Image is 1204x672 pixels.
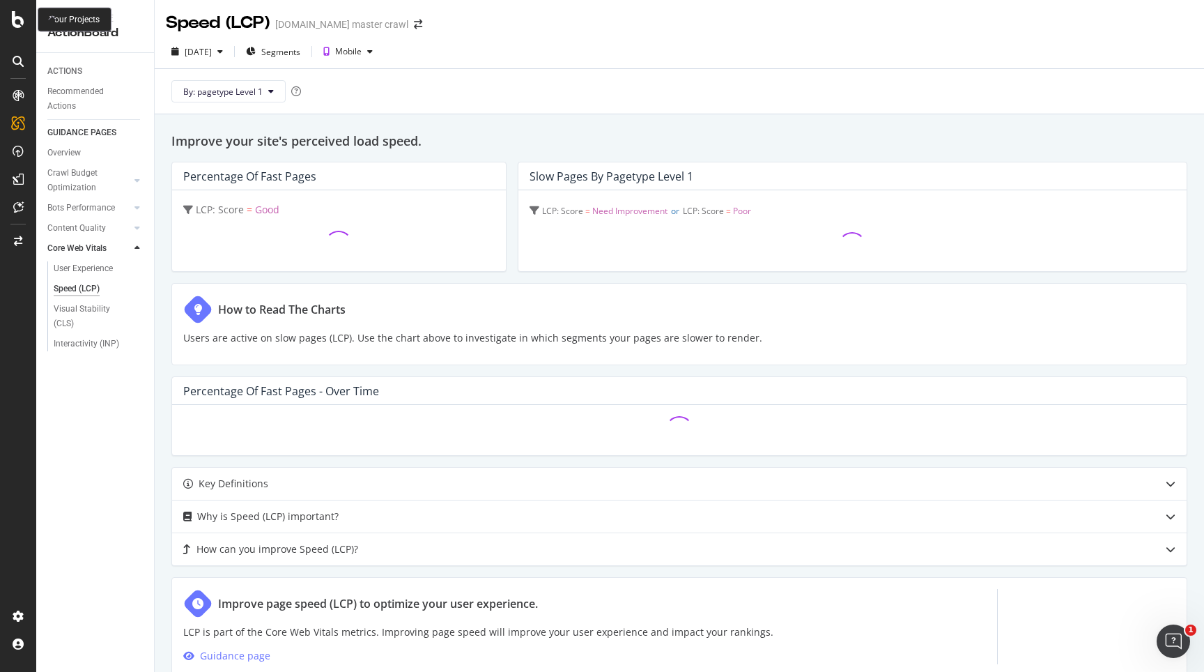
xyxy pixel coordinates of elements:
div: How can you improve Speed (LCP)? [196,541,358,558]
span: By: pagetype Level 1 [183,86,263,98]
div: Core Web Vitals [47,241,107,256]
a: Guidance page [183,649,270,662]
div: Overview [47,146,81,160]
div: Speed (LCP) [54,282,100,296]
div: Guidance page [200,648,270,664]
span: Segments [261,46,300,58]
div: Your Projects [49,14,100,26]
span: 1 [1185,625,1196,636]
div: Interactivity (INP) [54,337,119,351]
span: Good [255,203,279,216]
div: Mobile [335,47,362,56]
a: Speed (LCP) [54,282,144,296]
div: User Experience [54,261,113,276]
div: Improve page speed (LCP) to optimize your user experience. [218,595,538,612]
div: [DATE] [185,46,212,58]
a: ACTIONS [47,64,144,79]
h2: Improve your site's perceived load speed. [171,131,1187,151]
div: Percentage of Fast Pages - Over Time [183,384,379,398]
a: Recommended Actions [47,84,144,114]
div: How to Read The Charts [218,301,346,318]
span: = [247,203,252,216]
p: Users are active on slow pages (LCP). Use the chart above to investigate in which segments your p... [183,330,762,346]
button: Mobile [318,40,378,63]
div: Crawl Budget Optimization [47,166,121,195]
span: LCP: Score [196,203,244,216]
a: Crawl Budget Optimization [47,166,130,195]
a: User Experience [54,261,144,276]
a: Content Quality [47,221,130,236]
span: Poor [733,205,751,217]
span: LCP: Score [542,205,583,217]
div: [DOMAIN_NAME] master crawl [275,17,408,31]
div: ACTIONS [47,64,82,79]
div: Recommended Actions [47,84,131,114]
button: [DATE] [166,40,229,63]
button: By: pagetype Level 1 [171,80,286,102]
div: Key Definitions [199,475,268,492]
div: arrow-right-arrow-left [414,20,422,29]
a: Overview [47,146,144,160]
div: Slow Pages by pagetype Level 1 [530,169,693,183]
a: Interactivity (INP) [54,337,144,351]
span: LCP: Score [683,205,724,217]
div: Visual Stability (CLS) [54,302,130,331]
div: ActionBoard [47,25,143,41]
span: = [726,205,731,217]
button: Segments [240,40,306,63]
span: Need Improvement [592,205,667,217]
div: GUIDANCE PAGES [47,125,116,140]
div: Why is Speed (LCP) important? [197,508,339,525]
a: Bots Performance [47,201,130,215]
div: Percentage of Fast Pages [183,169,316,183]
iframe: Intercom live chat [1157,625,1190,658]
p: LCP is part of the Core Web Vitals metrics. Improving page speed will improve your user experienc... [183,624,773,641]
a: GUIDANCE PAGES [47,125,144,140]
span: = [585,205,590,217]
div: Content Quality [47,221,106,236]
div: Bots Performance [47,201,115,215]
div: Speed (LCP) [166,11,270,35]
span: or [671,205,679,217]
a: Core Web Vitals [47,241,130,256]
a: Visual Stability (CLS) [54,302,144,331]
